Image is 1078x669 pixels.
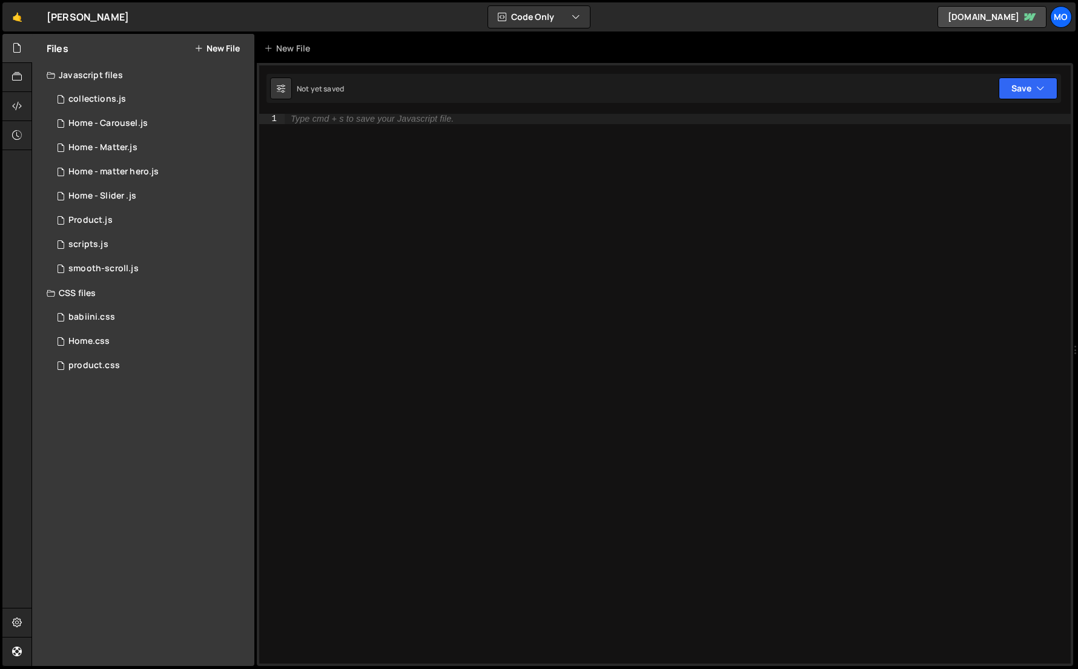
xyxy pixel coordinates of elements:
[68,215,113,226] div: Product.js
[68,142,137,153] div: Home - Matter.js
[47,42,68,55] h2: Files
[937,6,1047,28] a: [DOMAIN_NAME]
[2,2,32,31] a: 🤙
[68,336,110,347] div: Home.css
[47,160,254,184] div: 14868/40475.js
[47,111,254,136] div: 14868/40669.js
[264,42,315,54] div: New File
[47,329,254,354] div: 14868/38664.css
[32,63,254,87] div: Javascript files
[47,257,254,281] div: 14868/40478.js
[47,305,254,329] div: 14868/40476.css
[68,263,139,274] div: smooth-scroll.js
[47,10,129,24] div: [PERSON_NAME]
[47,354,254,378] div: 14868/38699.css
[47,136,254,160] div: 14868/38663.js
[297,84,344,94] div: Not yet saved
[68,312,115,323] div: babiini.css
[68,239,108,250] div: scripts.js
[1050,6,1072,28] a: Mo
[47,232,254,257] div: 14868/40477.js
[47,208,254,232] div: 14868/38698.js
[47,184,254,208] div: 14868/38690.js
[68,360,120,371] div: product.css
[68,94,126,105] div: collections.js
[259,114,285,124] div: 1
[194,44,240,53] button: New File
[32,281,254,305] div: CSS files
[68,118,148,129] div: Home - Carousel.js
[47,87,254,111] div: 14868/41620.js
[999,77,1057,99] button: Save
[68,191,136,202] div: Home - Slider .js
[488,6,590,28] button: Code Only
[68,166,159,177] div: Home - matter hero.js
[291,114,454,124] div: Type cmd + s to save your Javascript file.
